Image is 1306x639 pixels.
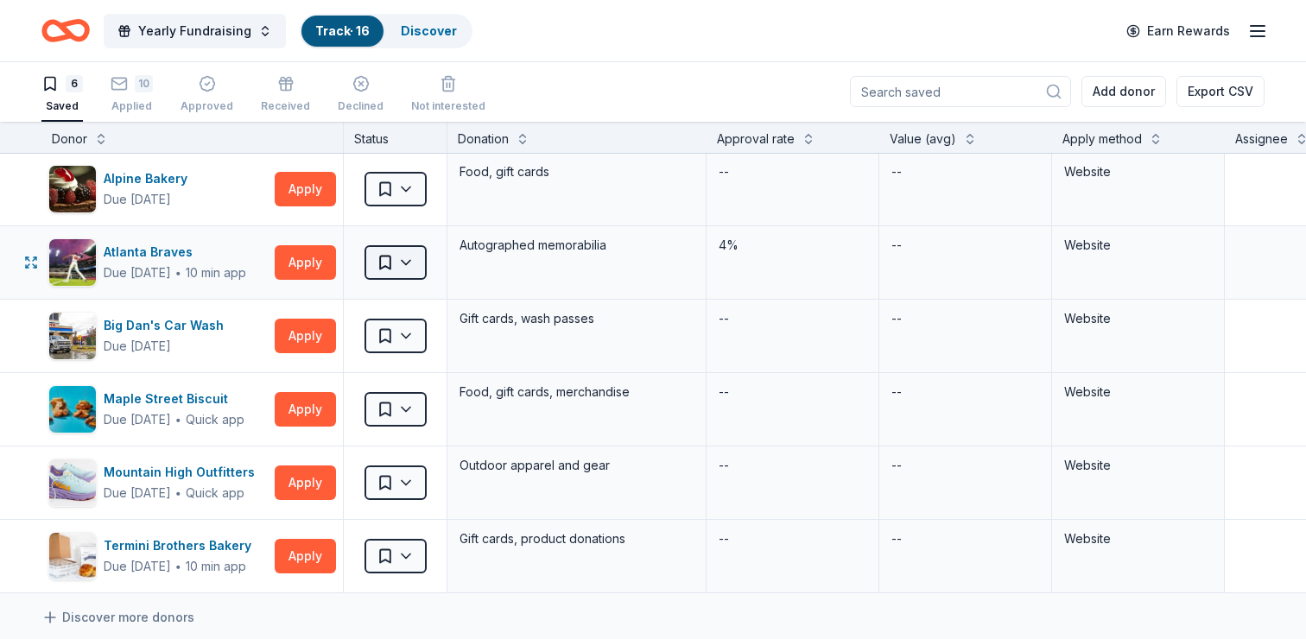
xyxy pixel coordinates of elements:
span: ∙ [174,265,182,280]
div: Due [DATE] [104,189,171,210]
div: -- [890,380,903,404]
button: Declined [338,68,384,122]
div: Autographed memorabilia [458,233,695,257]
div: Alpine Bakery [104,168,194,189]
div: Assignee [1235,129,1288,149]
div: Not interested [411,99,485,113]
div: Value (avg) [890,129,956,149]
div: Apply method [1062,129,1142,149]
div: 6 [66,75,83,92]
div: Approved [181,99,233,113]
button: Not interested [411,68,485,122]
div: -- [890,453,903,478]
div: -- [890,527,903,551]
div: Website [1064,382,1212,402]
button: Image for Mountain High OutfittersMountain High OutfittersDue [DATE]∙Quick app [48,459,268,507]
button: Image for Atlanta BravesAtlanta BravesDue [DATE]∙10 min app [48,238,268,287]
div: -- [717,380,731,404]
button: 6Saved [41,68,83,122]
button: Apply [275,319,336,353]
div: -- [717,453,731,478]
a: Discover more donors [41,607,194,628]
a: Earn Rewards [1116,16,1240,47]
img: Image for Maple Street Biscuit [49,386,96,433]
div: Donation [458,129,509,149]
div: Due [DATE] [104,556,171,577]
div: 4% [717,233,868,257]
div: -- [890,233,903,257]
div: Outdoor apparel and gear [458,453,695,478]
div: Website [1064,528,1212,549]
div: Saved [41,99,83,113]
div: Website [1064,308,1212,329]
img: Image for Termini Brothers Bakery [49,533,96,579]
div: Termini Brothers Bakery [104,535,258,556]
button: Apply [275,172,336,206]
div: Gift cards, product donations [458,527,695,551]
div: Due [DATE] [104,409,171,430]
div: Donor [52,129,87,149]
span: ∙ [174,485,182,500]
img: Image for Atlanta Braves [49,239,96,286]
span: ∙ [174,412,182,427]
span: Yearly Fundraising [138,21,251,41]
button: Image for Termini Brothers BakeryTermini Brothers BakeryDue [DATE]∙10 min app [48,532,268,580]
div: Due [DATE] [104,483,171,503]
div: Received [261,99,310,113]
button: Approved [181,68,233,122]
button: Add donor [1081,76,1166,107]
button: Export CSV [1176,76,1265,107]
div: Food, gift cards, merchandise [458,380,695,404]
div: Quick app [186,484,244,502]
img: Image for Alpine Bakery [49,166,96,212]
div: Website [1064,455,1212,476]
button: Apply [275,539,336,573]
div: -- [717,307,731,331]
button: Apply [275,465,336,500]
div: Maple Street Biscuit [104,389,244,409]
button: Track· 16Discover [300,14,472,48]
div: Quick app [186,411,244,428]
img: Image for Big Dan's Car Wash [49,313,96,359]
div: Gift cards, wash passes [458,307,695,331]
span: ∙ [174,559,182,573]
button: 10Applied [111,68,153,122]
div: Declined [338,99,384,113]
button: Image for Alpine BakeryAlpine BakeryDue [DATE] [48,165,268,213]
div: 10 min app [186,558,246,575]
div: Atlanta Braves [104,242,246,263]
button: Yearly Fundraising [104,14,286,48]
div: Due [DATE] [104,263,171,283]
a: Discover [401,23,457,38]
div: Food, gift cards [458,160,695,184]
div: Website [1064,235,1212,256]
input: Search saved [850,76,1071,107]
button: Image for Big Dan's Car WashBig Dan's Car WashDue [DATE] [48,312,268,360]
img: Image for Mountain High Outfitters [49,459,96,506]
div: -- [890,160,903,184]
button: Received [261,68,310,122]
button: Image for Maple Street BiscuitMaple Street BiscuitDue [DATE]∙Quick app [48,385,268,433]
div: -- [717,527,731,551]
button: Apply [275,392,336,427]
div: Big Dan's Car Wash [104,315,231,336]
button: Apply [275,245,336,280]
div: -- [890,307,903,331]
div: -- [717,160,731,184]
div: Approval rate [717,129,795,149]
div: Due [DATE] [104,336,171,357]
a: Track· 16 [315,23,370,38]
div: 10 [135,66,153,83]
div: Mountain High Outfitters [104,462,262,483]
div: Status [344,122,447,153]
div: Website [1064,161,1212,182]
div: Applied [111,90,153,104]
div: 10 min app [186,264,246,282]
a: Home [41,10,90,51]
